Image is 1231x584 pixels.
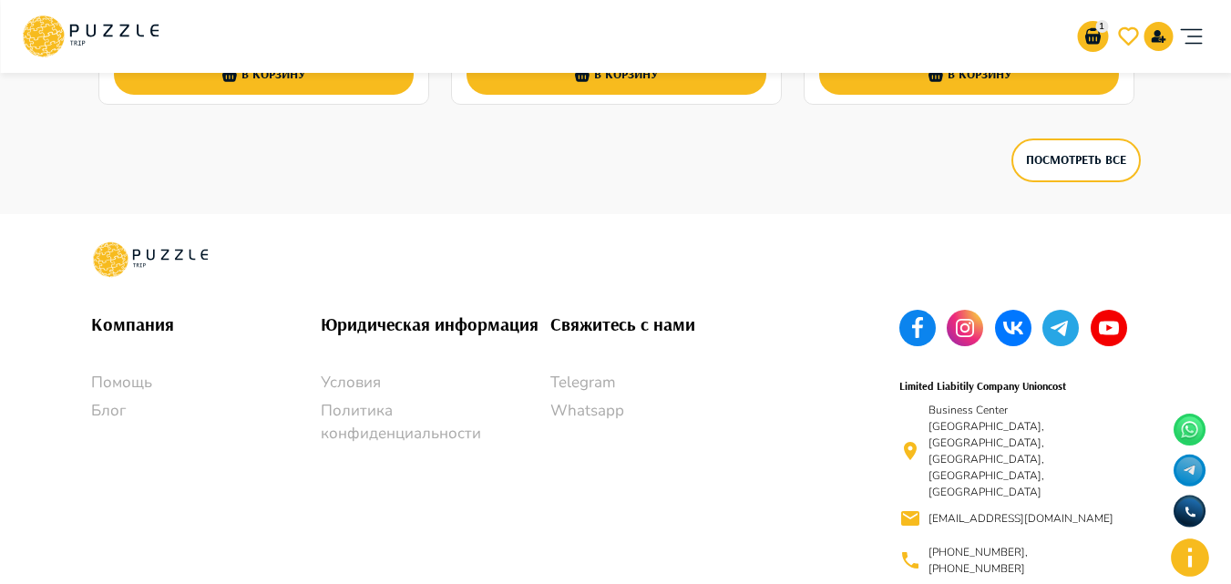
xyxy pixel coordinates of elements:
button: signup [1144,22,1173,51]
h6: Limited Liabitily Company Unioncost [899,377,1066,394]
p: Business Center [GEOGRAPHIC_DATA], [GEOGRAPHIC_DATA], [GEOGRAPHIC_DATA], [GEOGRAPHIC_DATA], [GEOG... [928,402,1119,500]
h6: Свяжитесь с нами [550,310,780,339]
a: Whatsapp [550,399,780,423]
p: [EMAIL_ADDRESS][DOMAIN_NAME] [928,510,1113,527]
h6: Юридическая информация [321,310,550,339]
a: Помощь [91,371,321,394]
button: go-to-wishlist-submit-butto [1113,21,1144,52]
a: Telegram [550,371,780,394]
button: add-basket-submit-button [819,55,1119,95]
button: add-basket-submit-button [467,55,766,95]
p: [PHONE_NUMBER], [PHONE_NUMBER] [928,544,1119,577]
a: Блог [91,399,321,423]
button: add-basket-submit-button [114,55,414,95]
p: 1 [1095,20,1108,34]
h6: Компания [91,310,321,339]
button: account of current user [1173,7,1209,66]
a: Политика конфиденциальности [321,399,550,446]
button: Посмотреть все [1011,138,1141,182]
a: Условия [321,371,550,394]
button: go-to-basket-submit-button [1077,21,1108,52]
